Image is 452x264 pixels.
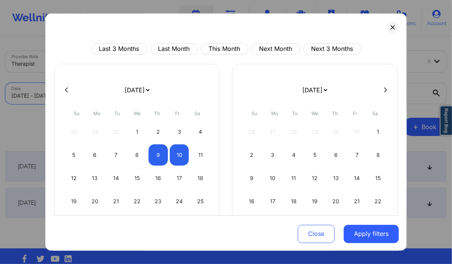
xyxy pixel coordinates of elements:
[175,111,180,116] abbr: Friday
[242,214,261,235] div: Sun Nov 23 2025
[242,191,261,212] div: Sun Nov 16 2025
[305,168,325,189] div: Wed Nov 12 2025
[368,121,388,142] div: Sat Nov 01 2025
[348,214,367,235] div: Fri Nov 28 2025
[348,191,367,212] div: Fri Nov 21 2025
[64,191,84,212] div: Sun Oct 19 2025
[191,144,210,166] div: Sat Oct 11 2025
[284,214,303,235] div: Tue Nov 25 2025
[150,43,198,55] button: Last Month
[91,43,147,55] button: Last 3 Months
[326,144,346,166] div: Thu Nov 06 2025
[85,191,105,212] div: Mon Oct 20 2025
[191,168,210,189] div: Sat Oct 18 2025
[332,111,338,116] abbr: Thursday
[305,214,325,235] div: Wed Nov 26 2025
[85,214,105,235] div: Mon Oct 27 2025
[85,168,105,189] div: Mon Oct 13 2025
[344,224,399,243] button: Apply filters
[191,121,210,142] div: Sat Oct 04 2025
[263,214,283,235] div: Mon Nov 24 2025
[284,191,303,212] div: Tue Nov 18 2025
[195,111,201,116] abbr: Saturday
[284,168,303,189] div: Tue Nov 11 2025
[242,168,261,189] div: Sun Nov 09 2025
[298,224,335,243] button: Close
[128,214,147,235] div: Wed Oct 29 2025
[155,111,160,116] abbr: Thursday
[114,111,120,116] abbr: Tuesday
[170,191,189,212] div: Fri Oct 24 2025
[64,144,84,166] div: Sun Oct 05 2025
[128,168,147,189] div: Wed Oct 15 2025
[284,144,303,166] div: Tue Nov 04 2025
[368,168,388,189] div: Sat Nov 15 2025
[368,191,388,212] div: Sat Nov 22 2025
[149,191,168,212] div: Thu Oct 23 2025
[303,43,361,55] button: Next 3 Months
[373,111,378,116] abbr: Saturday
[106,191,126,212] div: Tue Oct 21 2025
[326,214,346,235] div: Thu Nov 27 2025
[326,191,346,212] div: Thu Nov 20 2025
[149,168,168,189] div: Thu Oct 16 2025
[64,214,84,235] div: Sun Oct 26 2025
[353,111,357,116] abbr: Friday
[326,168,346,189] div: Thu Nov 13 2025
[251,43,300,55] button: Next Month
[368,144,388,166] div: Sat Nov 08 2025
[128,121,147,142] div: Wed Oct 01 2025
[170,144,189,166] div: Fri Oct 10 2025
[85,144,105,166] div: Mon Oct 06 2025
[149,214,168,235] div: Thu Oct 30 2025
[348,144,367,166] div: Fri Nov 07 2025
[170,214,189,235] div: Fri Oct 31 2025
[292,111,297,116] abbr: Tuesday
[106,144,126,166] div: Tue Oct 07 2025
[149,121,168,142] div: Thu Oct 02 2025
[263,144,283,166] div: Mon Nov 03 2025
[201,43,248,55] button: This Month
[170,168,189,189] div: Fri Oct 17 2025
[242,144,261,166] div: Sun Nov 02 2025
[305,191,325,212] div: Wed Nov 19 2025
[106,168,126,189] div: Tue Oct 14 2025
[252,111,258,116] abbr: Sunday
[348,168,367,189] div: Fri Nov 14 2025
[64,168,84,189] div: Sun Oct 12 2025
[106,214,126,235] div: Tue Oct 28 2025
[93,111,100,116] abbr: Monday
[263,168,283,189] div: Mon Nov 10 2025
[368,214,388,235] div: Sat Nov 29 2025
[271,111,278,116] abbr: Monday
[311,111,318,116] abbr: Wednesday
[191,191,210,212] div: Sat Oct 25 2025
[128,191,147,212] div: Wed Oct 22 2025
[74,111,80,116] abbr: Sunday
[263,191,283,212] div: Mon Nov 17 2025
[305,144,325,166] div: Wed Nov 05 2025
[170,121,189,142] div: Fri Oct 03 2025
[128,144,147,166] div: Wed Oct 08 2025
[134,111,141,116] abbr: Wednesday
[149,144,168,166] div: Thu Oct 09 2025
